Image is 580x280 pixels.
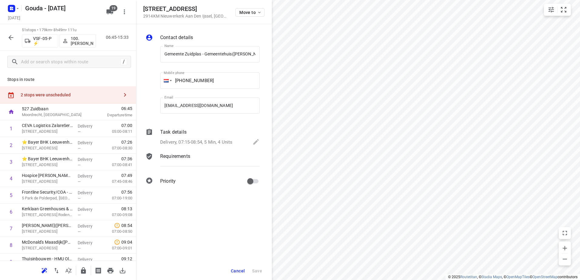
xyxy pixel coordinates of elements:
[22,256,73,262] p: Thuisinbouwen - HMU Olsthoorn Bouw & Ontwikkeling B.V.(Esther Sonneveld & Tess Geertsema)
[22,189,73,195] p: Frontline Security/COA - Bergschenhoek(Nigel Jegen)
[22,222,73,228] p: Sjaak van Schie B.V. - Maasdijk - Schenkeldijk(Johan van Capelle)
[10,242,12,248] div: 8
[102,178,132,185] p: 07:45-08:46
[78,196,81,201] span: —
[22,145,73,151] p: Leeuwenhoekweg 52, Bergschenhoek
[10,192,12,198] div: 5
[22,128,73,135] p: Klappolder 130, Bleiswijk
[121,156,132,162] span: 07:36
[78,213,81,217] span: —
[121,256,132,262] span: 09:12
[146,128,260,147] div: Task detailsDelivery, 07:15-08:54, 5 Min, 4 Units
[10,259,12,265] div: 9
[10,209,12,215] div: 6
[239,10,262,15] span: Move to
[102,195,132,201] p: 07:00-19:00
[110,5,117,11] span: 19
[78,179,81,184] span: —
[102,212,132,218] p: 07:00-09:08
[78,123,100,129] p: Delivery
[10,142,12,148] div: 2
[121,139,132,145] span: 07:26
[22,195,73,201] p: 5 Park de Polderpad, Bergschenhoek
[22,106,85,112] p: 527 Zuidbaan
[78,173,100,179] p: Delivery
[22,156,73,162] p: ⭐ Bayer BHK Leeuwenhoekweg Hoofdkantoor(Francesca Smit)
[121,222,132,228] span: 08:54
[10,126,12,132] div: 1
[22,228,73,235] p: [STREET_ADDRESS]
[102,228,132,235] p: 07:00-08:50
[77,265,89,277] button: Lock route
[22,206,73,212] p: Kerklaan Greenhouses & Horti Materials(Susan van der Wansem)
[121,122,132,128] span: 07:00
[78,146,81,151] span: —
[21,92,119,97] div: 2 stops were unscheduled
[102,145,132,151] p: 07:00-08:30
[120,58,127,65] div: /
[22,178,73,185] p: Burgemeester van Oostenweg 10, Bergschenhoek
[78,140,100,146] p: Delivery
[22,122,73,128] p: CEVA Logistics ZalareServices B.V. - Bleiswijk(Patrick Sloos)
[50,267,62,273] span: Reverse route
[33,36,56,46] p: VSF-05-P ⚡
[62,267,75,273] span: Sort by time window
[10,159,12,165] div: 3
[558,4,570,16] button: Fit zoom
[10,226,12,232] div: 7
[78,246,81,251] span: —
[102,162,132,168] p: 07:00-08:41
[21,57,120,67] input: Add or search stops within route
[78,206,100,212] p: Delivery
[160,128,187,136] p: Task details
[532,275,558,279] a: OpenStreetMap
[10,176,12,182] div: 4
[160,72,260,89] input: 1 (702) 123-4567
[92,112,132,118] p: Departure time
[160,139,232,146] p: Delivery, 07:15-08:54, 5 Min, 4 Units
[235,8,265,17] button: Move to
[22,212,73,218] p: Noordeindseweg 346a, Berkel En Rodenrijs
[146,153,260,171] div: Requirements
[160,153,190,160] p: Requirements
[78,229,81,234] span: —
[116,267,129,273] span: Download route
[104,267,116,273] span: Print route
[228,265,247,276] button: Cancel
[506,275,530,279] a: OpenMapTiles
[22,239,73,245] p: McDonald's Maasdijk(Hevin Hose)
[22,139,73,145] p: ⭐ Bayer BHK Leeuwenhoekweg R&D Kas(Sjaak Scholtes)
[78,256,100,262] p: Delivery
[22,172,73,178] p: Hospice Lansingerland(Brigitte de Jong)
[164,71,184,75] label: Mobile phone
[160,34,193,41] p: Contact details
[23,3,101,13] h5: Rename
[78,240,100,246] p: Delivery
[460,275,477,279] a: Routetitan
[102,245,132,251] p: 07:00-09:01
[118,6,130,18] button: More
[102,128,132,135] p: 05:00-08:11
[78,163,81,167] span: —
[544,4,571,16] div: small contained button group
[448,275,578,279] li: © 2025 , © , © © contributors
[114,239,120,245] svg: Late
[143,5,228,12] h5: [STREET_ADDRESS]
[22,112,85,118] p: Moordrecht, [GEOGRAPHIC_DATA]
[38,267,50,273] span: Reoptimize route
[160,178,176,185] p: Priority
[78,223,100,229] p: Delivery
[121,239,132,245] span: 09:04
[106,34,131,41] p: 06:45-15:33
[92,267,104,273] span: Print shipping labels
[22,27,96,33] p: 51 stops • 179km • 8h49m • 111u
[104,6,116,18] button: 19
[143,14,228,18] p: 2914KM Nieuwerkerk Aan Den Ijssel , [GEOGRAPHIC_DATA]
[121,172,132,178] span: 07:49
[121,206,132,212] span: 08:13
[22,34,58,48] button: VSF-05-P ⚡
[121,189,132,195] span: 07:56
[481,275,502,279] a: Stadia Maps
[114,222,120,228] svg: Late
[5,14,23,21] h5: Project date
